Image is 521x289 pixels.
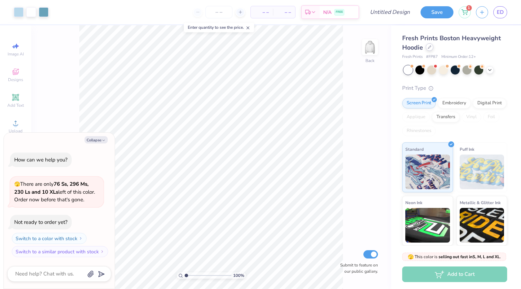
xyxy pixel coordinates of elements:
[405,146,424,153] span: Standard
[12,246,108,257] button: Switch to a similar product with stock
[365,58,374,64] div: Back
[473,98,506,108] div: Digital Print
[421,6,453,18] button: Save
[85,136,108,143] button: Collapse
[408,254,501,260] span: This color is .
[441,54,476,60] span: Minimum Order: 12 +
[408,254,414,260] span: 🫣
[460,146,474,153] span: Puff Ink
[402,126,436,136] div: Rhinestones
[432,112,460,122] div: Transfers
[460,208,504,243] img: Metallic & Glitter Ink
[79,236,83,240] img: Switch to a color with stock
[205,6,232,18] input: – –
[336,262,378,274] label: Submit to feature on our public gallery.
[14,181,89,195] strong: 76 Ss, 296 Ms, 230 Ls and 10 XLs
[364,5,415,19] input: Untitled Design
[100,249,104,254] img: Switch to a similar product with stock
[493,6,507,18] a: ED
[402,98,436,108] div: Screen Print
[460,199,501,206] span: Metallic & Glitter Ink
[8,77,23,82] span: Designs
[466,5,472,11] span: 1
[402,84,507,92] div: Print Type
[255,9,269,16] span: – –
[405,155,450,189] img: Standard
[460,155,504,189] img: Puff Ink
[323,9,332,16] span: N/A
[277,9,291,16] span: – –
[14,156,68,163] div: How can we help you?
[233,272,244,279] span: 100 %
[439,254,500,260] strong: selling out fast in S, M, L and XL
[402,34,501,52] span: Fresh Prints Boston Heavyweight Hoodie
[9,128,23,134] span: Upload
[7,103,24,108] span: Add Text
[402,54,423,60] span: Fresh Prints
[483,112,500,122] div: Foil
[363,40,377,54] img: Back
[462,112,481,122] div: Vinyl
[497,8,504,16] span: ED
[14,181,95,203] span: There are only left of this color. Order now before that's gone.
[405,199,422,206] span: Neon Ink
[405,208,450,243] img: Neon Ink
[14,219,68,226] div: Not ready to order yet?
[402,112,430,122] div: Applique
[12,233,87,244] button: Switch to a color with stock
[184,23,254,32] div: Enter quantity to see the price.
[14,181,20,187] span: 🫣
[438,98,471,108] div: Embroidery
[8,51,24,57] span: Image AI
[336,10,343,15] span: FREE
[426,54,438,60] span: # FP87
